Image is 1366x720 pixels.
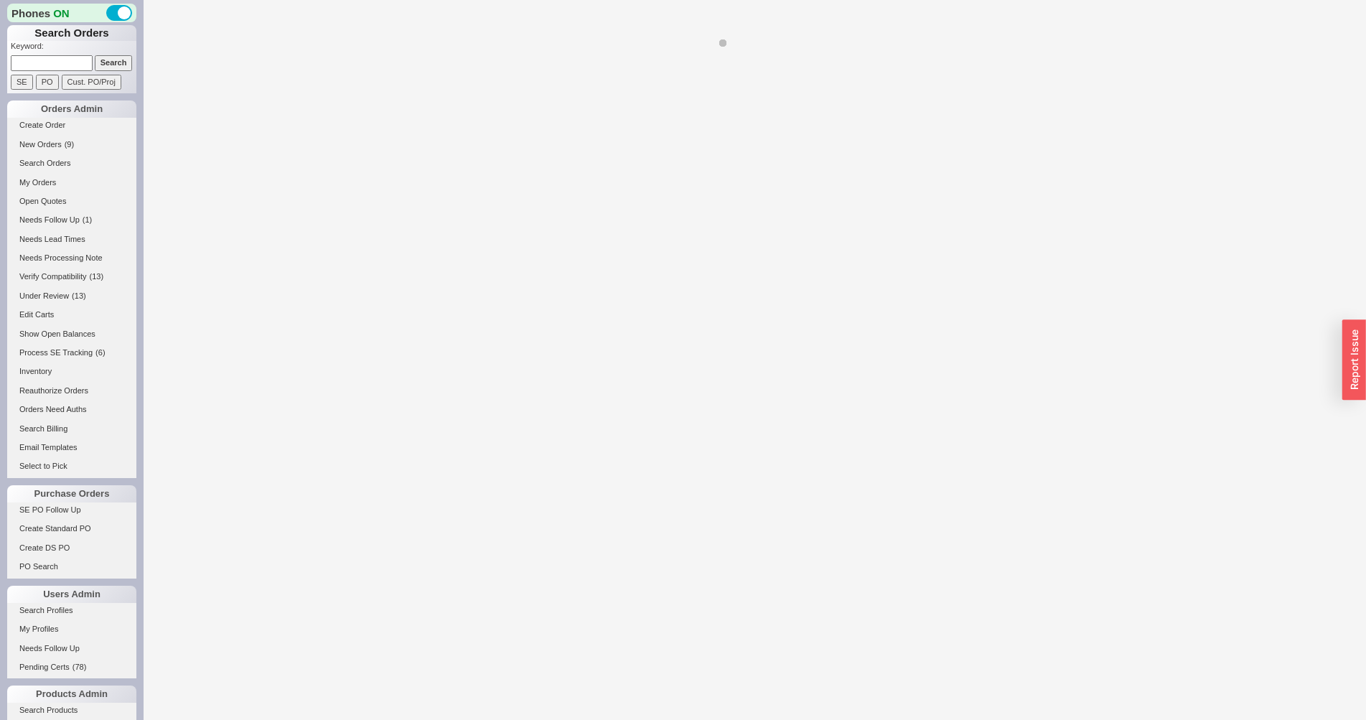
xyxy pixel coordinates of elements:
[7,137,136,152] a: New Orders(9)
[11,75,33,90] input: SE
[7,383,136,398] a: Reauthorize Orders
[7,586,136,603] div: Users Admin
[7,459,136,474] a: Select to Pick
[7,307,136,322] a: Edit Carts
[19,140,62,149] span: New Orders
[7,118,136,133] a: Create Order
[19,215,80,224] span: Needs Follow Up
[7,212,136,228] a: Needs Follow Up(1)
[11,41,136,55] p: Keyword:
[7,521,136,536] a: Create Standard PO
[95,55,133,70] input: Search
[7,440,136,455] a: Email Templates
[19,291,69,300] span: Under Review
[36,75,59,90] input: PO
[7,541,136,556] a: Create DS PO
[83,215,92,224] span: ( 1 )
[7,25,136,41] h1: Search Orders
[7,194,136,209] a: Open Quotes
[19,348,93,357] span: Process SE Tracking
[65,140,74,149] span: ( 9 )
[19,253,103,262] span: Needs Processing Note
[7,660,136,675] a: Pending Certs(78)
[19,663,70,671] span: Pending Certs
[62,75,121,90] input: Cust. PO/Proj
[7,269,136,284] a: Verify Compatibility(13)
[7,502,136,518] a: SE PO Follow Up
[7,4,136,22] div: Phones
[7,622,136,637] a: My Profiles
[7,703,136,718] a: Search Products
[7,327,136,342] a: Show Open Balances
[7,175,136,190] a: My Orders
[7,289,136,304] a: Under Review(13)
[7,559,136,574] a: PO Search
[19,272,87,281] span: Verify Compatibility
[53,6,70,21] span: ON
[7,345,136,360] a: Process SE Tracking(6)
[7,686,136,703] div: Products Admin
[7,232,136,247] a: Needs Lead Times
[7,364,136,379] a: Inventory
[19,644,80,653] span: Needs Follow Up
[72,291,86,300] span: ( 13 )
[7,421,136,436] a: Search Billing
[7,485,136,502] div: Purchase Orders
[95,348,105,357] span: ( 6 )
[7,251,136,266] a: Needs Processing Note
[7,402,136,417] a: Orders Need Auths
[7,100,136,118] div: Orders Admin
[7,603,136,618] a: Search Profiles
[7,156,136,171] a: Search Orders
[72,663,87,671] span: ( 78 )
[90,272,104,281] span: ( 13 )
[7,641,136,656] a: Needs Follow Up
